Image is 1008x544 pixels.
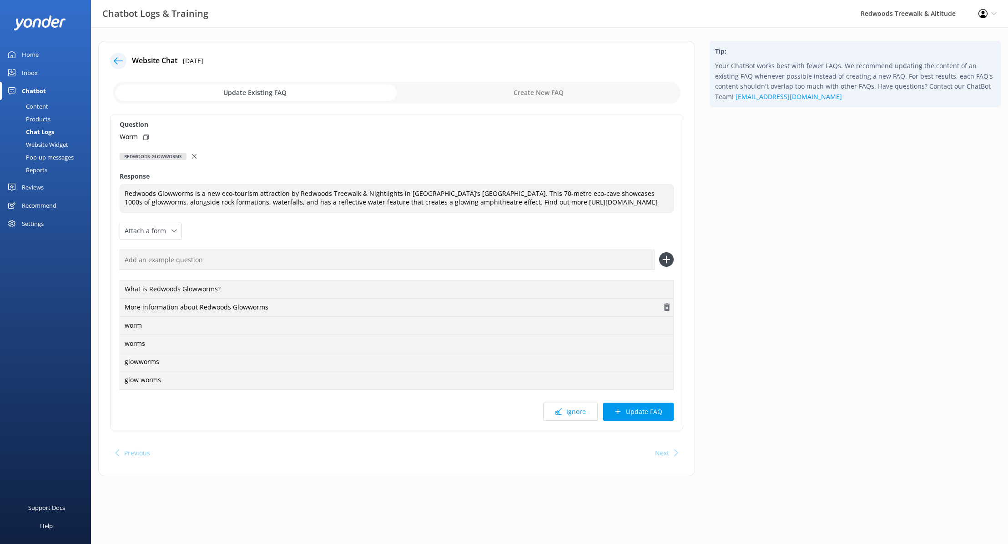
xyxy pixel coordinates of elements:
[120,316,674,335] div: worm
[120,371,674,390] div: glow worms
[5,164,91,176] a: Reports
[5,125,91,138] a: Chat Logs
[120,153,186,160] div: Redwoods Glowworms
[5,100,91,113] a: Content
[5,151,74,164] div: Pop-up messages
[5,164,47,176] div: Reports
[120,171,674,181] label: Response
[715,46,995,56] h4: Tip:
[5,138,91,151] a: Website Widget
[125,226,171,236] span: Attach a form
[102,6,208,21] h3: Chatbot Logs & Training
[120,280,674,299] div: What is Redwoods Glowworms?
[28,499,65,517] div: Support Docs
[120,184,674,213] textarea: Redwoods Glowworms is a new eco-tourism attraction by Redwoods Treewalk & Nightlights in [GEOGRAP...
[5,113,50,125] div: Products
[120,120,674,130] label: Question
[120,334,674,354] div: worms
[5,113,91,125] a: Products
[120,132,138,142] p: Worm
[22,178,44,196] div: Reviews
[5,151,91,164] a: Pop-up messages
[5,100,48,113] div: Content
[22,196,56,215] div: Recommend
[132,55,177,67] h4: Website Chat
[22,82,46,100] div: Chatbot
[120,298,674,317] div: More information about Redwoods Glowworms
[40,517,53,535] div: Help
[603,403,674,421] button: Update FAQ
[120,353,674,372] div: glowworms
[22,64,38,82] div: Inbox
[736,92,842,101] a: [EMAIL_ADDRESS][DOMAIN_NAME]
[183,56,203,66] p: [DATE]
[5,125,54,138] div: Chat Logs
[22,45,39,64] div: Home
[543,403,598,421] button: Ignore
[22,215,44,233] div: Settings
[715,61,995,102] p: Your ChatBot works best with fewer FAQs. We recommend updating the content of an existing FAQ whe...
[5,138,68,151] div: Website Widget
[120,250,655,270] input: Add an example question
[14,15,66,30] img: yonder-white-logo.png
